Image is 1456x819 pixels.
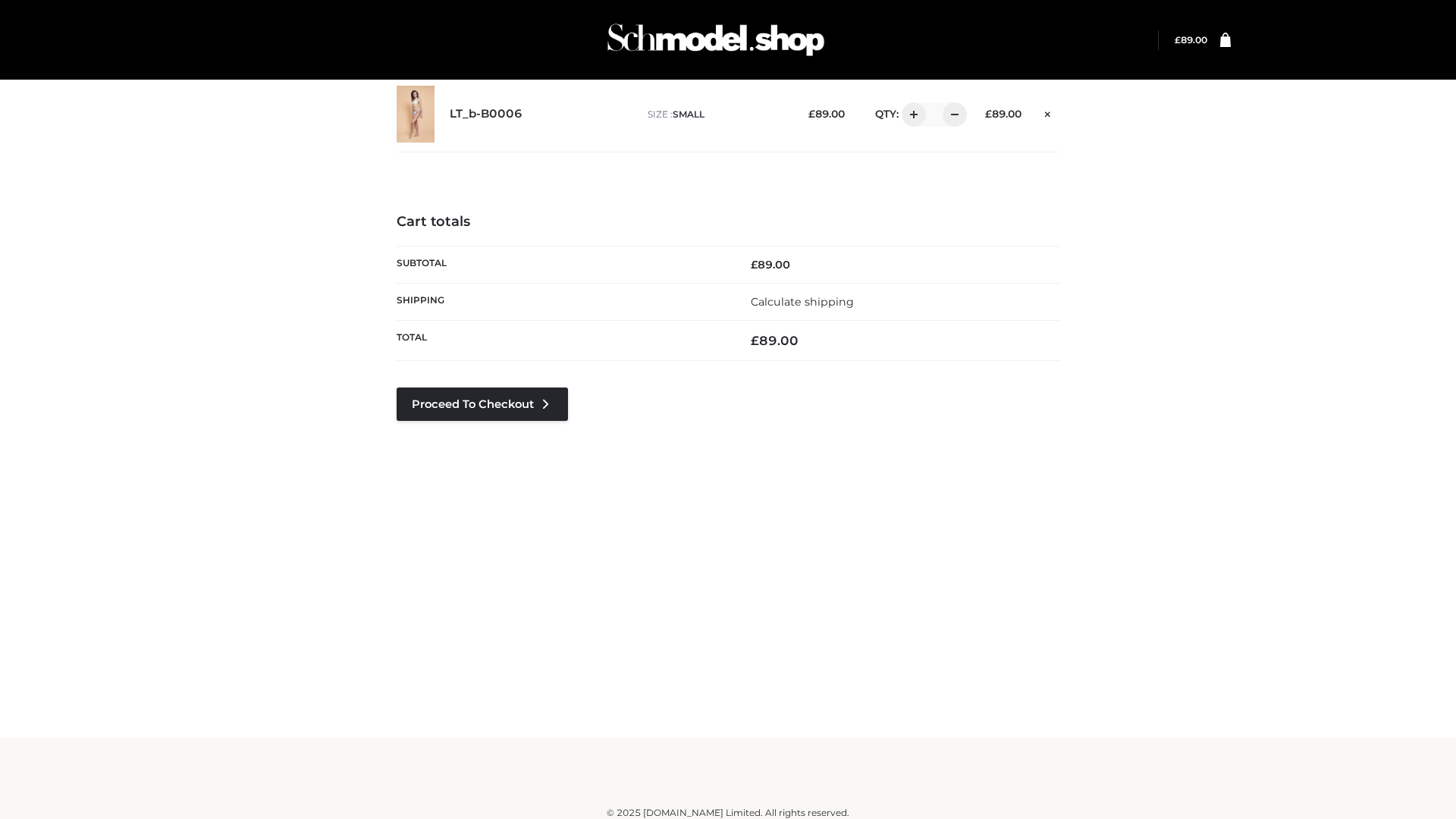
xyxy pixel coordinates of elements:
span: £ [751,258,758,271]
img: Schmodel Admin 964 [602,10,830,70]
th: Shipping [397,283,728,320]
bdi: 89.00 [985,108,1021,120]
a: Calculate shipping [751,295,854,309]
th: Total [397,321,728,361]
a: £89.00 [1175,34,1207,45]
bdi: 89.00 [751,258,790,271]
th: Subtotal [397,246,728,283]
a: Proceed to Checkout [397,388,568,421]
h4: Cart totals [397,214,1059,231]
bdi: 89.00 [751,333,799,348]
bdi: 89.00 [1175,34,1207,45]
span: £ [1175,34,1181,45]
span: £ [808,108,815,120]
span: £ [751,333,759,348]
a: Remove this item [1037,102,1059,122]
img: LT_b-B0006 - SMALL [397,86,435,143]
a: LT_b-B0006 [450,107,522,121]
p: size : [648,108,785,121]
span: £ [985,108,992,120]
span: SMALL [673,108,704,120]
bdi: 89.00 [808,108,845,120]
div: QTY: [860,102,962,127]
